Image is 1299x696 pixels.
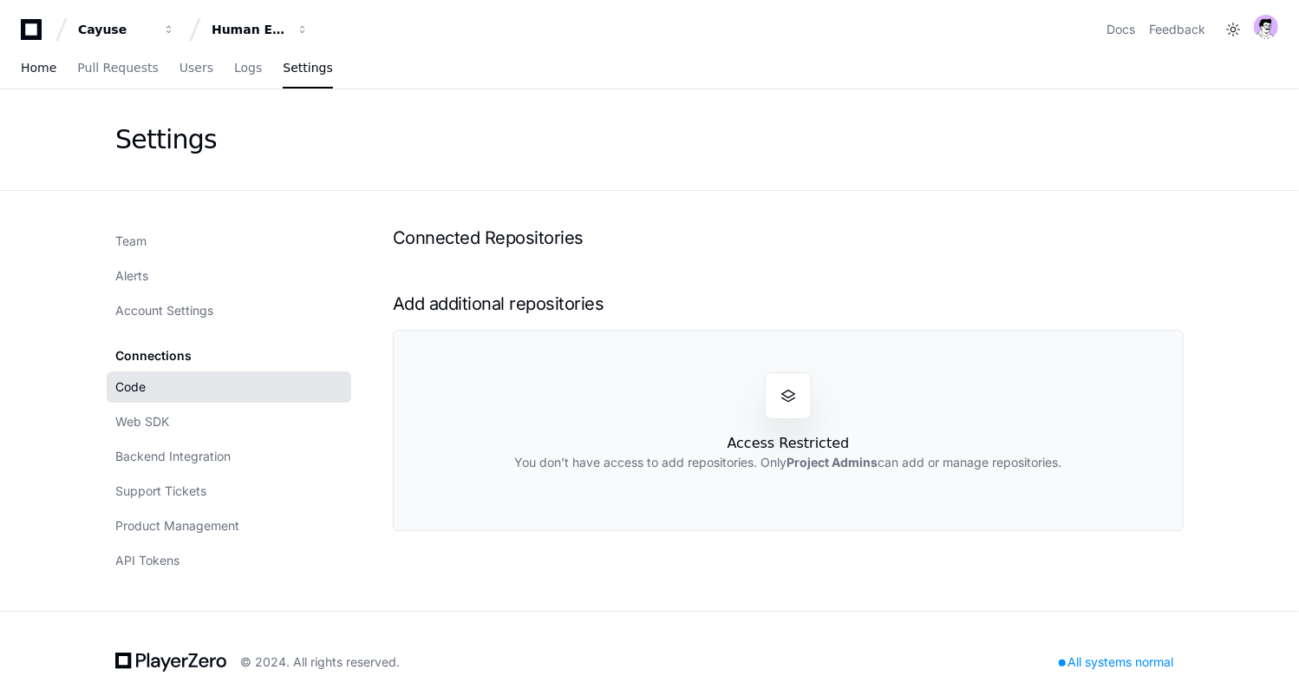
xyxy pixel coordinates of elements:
button: Cayuse [71,14,182,45]
a: Users [180,49,213,89]
img: avatar [1254,15,1278,39]
span: Account Settings [115,302,213,319]
span: Backend Integration [115,448,231,465]
a: Account Settings [107,295,351,326]
span: Logs [234,62,262,73]
a: Pull Requests [77,49,158,89]
a: API Tokens [107,545,351,576]
span: Home [21,62,56,73]
h1: Access Restricted [728,433,850,454]
strong: Project Admins [787,455,878,469]
h1: Add additional repositories [393,292,1184,316]
span: Alerts [115,267,148,285]
a: Logs [234,49,262,89]
a: Settings [283,49,332,89]
span: Web SDK [115,413,169,430]
div: Cayuse [78,21,153,38]
span: Settings [283,62,332,73]
span: API Tokens [115,552,180,569]
h2: You don’t have access to add repositories. Only can add or manage repositories. [515,454,1062,471]
span: Users [180,62,213,73]
div: Human Ethics [212,21,286,38]
a: Home [21,49,56,89]
a: Web SDK [107,406,351,437]
div: Settings [115,124,217,155]
span: Pull Requests [77,62,158,73]
span: Support Tickets [115,483,206,500]
h1: Connected Repositories [393,226,1184,250]
button: Human Ethics [205,14,316,45]
a: Code [107,371,351,403]
a: Team [107,226,351,257]
a: Alerts [107,260,351,292]
div: © 2024. All rights reserved. [240,653,400,671]
a: Support Tickets [107,476,351,507]
span: Product Management [115,517,239,535]
div: All systems normal [1048,650,1184,674]
span: Code [115,378,146,396]
a: Docs [1106,21,1135,38]
span: Team [115,233,147,250]
a: Backend Integration [107,441,351,472]
button: Feedback [1149,21,1205,38]
a: Product Management [107,510,351,542]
